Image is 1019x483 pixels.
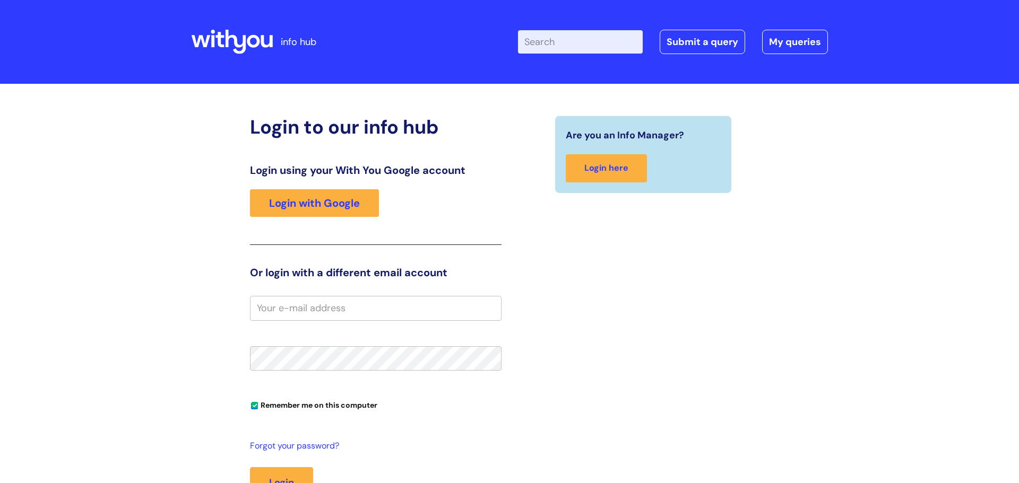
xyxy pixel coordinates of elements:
a: Login here [566,154,647,182]
p: info hub [281,33,316,50]
input: Your e-mail address [250,296,502,320]
a: My queries [762,30,828,54]
input: Search [518,30,643,54]
div: You can uncheck this option if you're logging in from a shared device [250,396,502,413]
a: Login with Google [250,189,379,217]
h3: Login using your With You Google account [250,164,502,177]
a: Forgot your password? [250,438,496,454]
label: Remember me on this computer [250,398,377,410]
input: Remember me on this computer [251,402,258,409]
h2: Login to our info hub [250,116,502,138]
h3: Or login with a different email account [250,266,502,279]
span: Are you an Info Manager? [566,127,684,144]
a: Submit a query [660,30,745,54]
